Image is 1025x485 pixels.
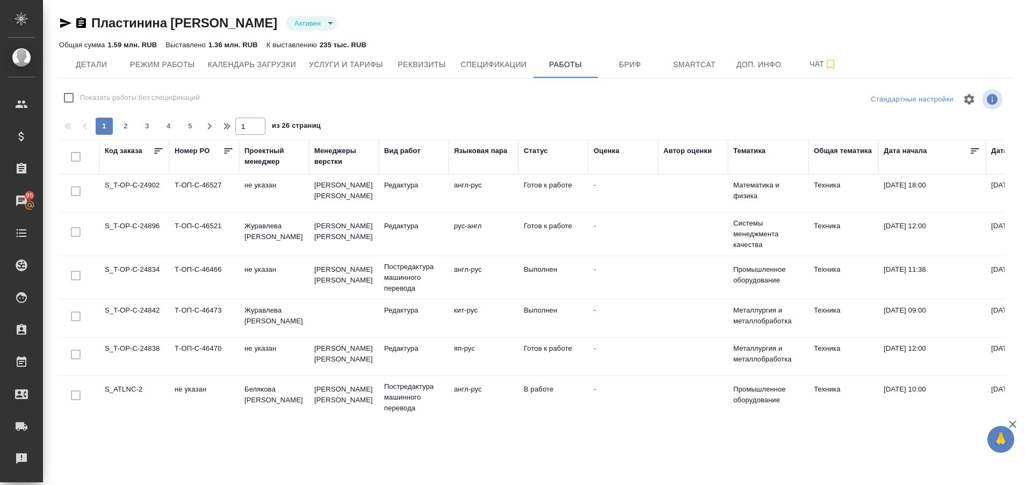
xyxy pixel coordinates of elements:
div: Общая тематика [814,146,872,156]
div: Статус [524,146,548,156]
td: Выполнен [518,300,588,337]
a: - [594,306,596,314]
td: Готов к работе [518,215,588,253]
a: - [594,181,596,189]
td: Выполнен [518,259,588,296]
button: 4 [160,118,177,135]
td: Техника [809,338,878,375]
td: [PERSON_NAME] [PERSON_NAME] [309,259,379,296]
p: 1.36 млн. RUB [208,41,258,49]
span: Посмотреть информацию [982,89,1005,110]
div: split button [868,91,956,108]
td: Т-ОП-С-46527 [169,175,239,212]
span: Smartcat [669,58,720,71]
td: S_T-OP-C-24842 [99,300,169,337]
p: Постредактура машинного перевода [384,262,443,294]
a: Пластинина [PERSON_NAME] [91,16,277,30]
td: В работе [518,379,588,416]
td: не указан [169,379,239,416]
p: Металлургия и металлобработка [733,343,803,365]
button: 🙏 [987,426,1014,453]
span: Календарь загрузки [208,58,297,71]
td: рус-англ [449,215,518,253]
button: Активен [291,19,324,28]
span: 5 [182,121,199,132]
td: кит-рус [449,300,518,337]
a: - [594,222,596,230]
span: Услуги и тарифы [309,58,383,71]
td: [DATE] 18:00 [878,175,986,212]
span: Показать работы без спецификаций [80,92,200,103]
div: Активен [286,16,337,31]
a: - [594,344,596,352]
p: 235 тыс. RUB [320,41,366,49]
span: 95 [19,190,40,201]
div: Оценка [594,146,619,156]
td: [DATE] 12:00 [878,338,986,375]
td: S_T-OP-C-24902 [99,175,169,212]
button: 3 [139,118,156,135]
td: Техника [809,175,878,212]
td: [DATE] 11:38 [878,259,986,296]
button: Скопировать ссылку для ЯМессенджера [59,17,72,30]
div: Код заказа [105,146,142,156]
td: Техника [809,259,878,296]
span: 4 [160,121,177,132]
td: [PERSON_NAME] [PERSON_NAME] [309,338,379,375]
span: Бриф [604,58,656,71]
td: [DATE] 12:00 [878,215,986,253]
span: 2 [117,121,134,132]
p: Выставлено [165,41,208,49]
td: S_T-OP-C-24896 [99,215,169,253]
td: Белякова [PERSON_NAME] [239,379,309,416]
td: S_T-OP-C-24838 [99,338,169,375]
td: [PERSON_NAME] [PERSON_NAME] [309,215,379,253]
td: S_T-OP-C-24834 [99,259,169,296]
span: Режим работы [130,58,195,71]
button: 2 [117,118,134,135]
span: Реквизиты [396,58,447,71]
p: Промышленное оборудование [733,264,803,286]
td: не указан [239,175,309,212]
p: Редактура [384,343,443,354]
td: [DATE] 09:00 [878,300,986,337]
span: Доп. инфо [733,58,785,71]
div: Номер PO [175,146,210,156]
td: [DATE] 10:00 [878,379,986,416]
div: Вид работ [384,146,421,156]
div: Тематика [733,146,766,156]
td: англ-рус [449,379,518,416]
svg: Подписаться [824,58,837,71]
td: яп-рус [449,338,518,375]
span: Работы [540,58,591,71]
td: [PERSON_NAME] [PERSON_NAME] [309,175,379,212]
td: не указан [239,259,309,296]
span: Детали [66,58,117,71]
p: Редактура [384,180,443,191]
button: Скопировать ссылку [75,17,88,30]
td: Готов к работе [518,338,588,375]
p: Математика и физика [733,180,803,201]
td: не указан [239,338,309,375]
td: Т-ОП-С-46470 [169,338,239,375]
span: Спецификации [460,58,526,71]
div: Языковая пара [454,146,508,156]
p: Металлургия и металлобработка [733,305,803,327]
td: Техника [809,300,878,337]
div: Автор оценки [663,146,712,156]
span: Чат [798,57,849,71]
p: Редактура [384,221,443,231]
a: - [594,265,596,273]
span: из 26 страниц [272,119,321,135]
p: Системы менеджмента качества [733,218,803,250]
td: S_ATLNC-2 [99,379,169,416]
div: Проектный менеджер [244,146,304,167]
div: Менеджеры верстки [314,146,373,167]
a: - [594,385,596,393]
td: Т-ОП-С-46466 [169,259,239,296]
button: 5 [182,118,199,135]
td: Т-ОП-С-46521 [169,215,239,253]
td: Журавлева [PERSON_NAME] [239,300,309,337]
div: Дата начала [884,146,927,156]
td: Техника [809,379,878,416]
